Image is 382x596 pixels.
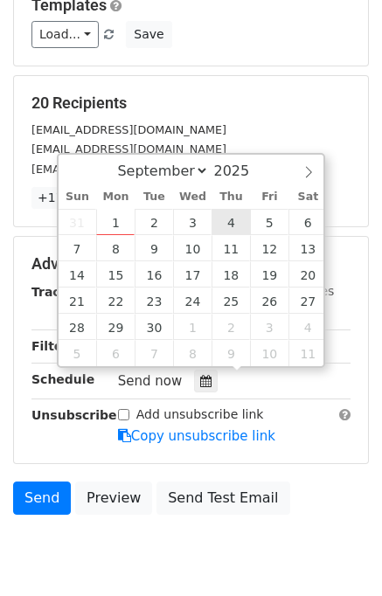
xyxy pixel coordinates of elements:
[96,235,135,261] span: September 8, 2025
[96,191,135,203] span: Mon
[59,191,97,203] span: Sun
[295,512,382,596] iframe: Chat Widget
[288,209,327,235] span: September 6, 2025
[212,314,250,340] span: October 2, 2025
[118,428,275,444] a: Copy unsubscribe link
[126,21,171,48] button: Save
[96,314,135,340] span: September 29, 2025
[135,209,173,235] span: September 2, 2025
[135,235,173,261] span: September 9, 2025
[31,123,226,136] small: [EMAIL_ADDRESS][DOMAIN_NAME]
[96,261,135,288] span: September 15, 2025
[31,285,90,299] strong: Tracking
[59,288,97,314] span: September 21, 2025
[96,340,135,366] span: October 6, 2025
[173,209,212,235] span: September 3, 2025
[173,261,212,288] span: September 17, 2025
[250,314,288,340] span: October 3, 2025
[212,209,250,235] span: September 4, 2025
[288,340,327,366] span: October 11, 2025
[118,373,183,389] span: Send now
[156,482,289,515] a: Send Test Email
[250,191,288,203] span: Fri
[173,288,212,314] span: September 24, 2025
[288,191,327,203] span: Sat
[135,288,173,314] span: September 23, 2025
[212,261,250,288] span: September 18, 2025
[135,191,173,203] span: Tue
[31,339,76,353] strong: Filters
[212,288,250,314] span: September 25, 2025
[13,482,71,515] a: Send
[250,340,288,366] span: October 10, 2025
[96,209,135,235] span: September 1, 2025
[135,314,173,340] span: September 30, 2025
[250,235,288,261] span: September 12, 2025
[212,191,250,203] span: Thu
[96,288,135,314] span: September 22, 2025
[288,235,327,261] span: September 13, 2025
[288,288,327,314] span: September 27, 2025
[59,235,97,261] span: September 7, 2025
[59,314,97,340] span: September 28, 2025
[212,235,250,261] span: September 11, 2025
[31,94,351,113] h5: 20 Recipients
[173,340,212,366] span: October 8, 2025
[173,235,212,261] span: September 10, 2025
[250,209,288,235] span: September 5, 2025
[75,482,152,515] a: Preview
[31,372,94,386] strong: Schedule
[31,163,226,176] small: [EMAIL_ADDRESS][DOMAIN_NAME]
[31,21,99,48] a: Load...
[31,408,117,422] strong: Unsubscribe
[212,340,250,366] span: October 9, 2025
[59,209,97,235] span: August 31, 2025
[31,187,105,209] a: +17 more
[31,142,226,156] small: [EMAIL_ADDRESS][DOMAIN_NAME]
[250,288,288,314] span: September 26, 2025
[173,314,212,340] span: October 1, 2025
[135,340,173,366] span: October 7, 2025
[209,163,272,179] input: Year
[288,261,327,288] span: September 20, 2025
[59,340,97,366] span: October 5, 2025
[250,261,288,288] span: September 19, 2025
[31,254,351,274] h5: Advanced
[173,191,212,203] span: Wed
[136,405,264,424] label: Add unsubscribe link
[288,314,327,340] span: October 4, 2025
[59,261,97,288] span: September 14, 2025
[135,261,173,288] span: September 16, 2025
